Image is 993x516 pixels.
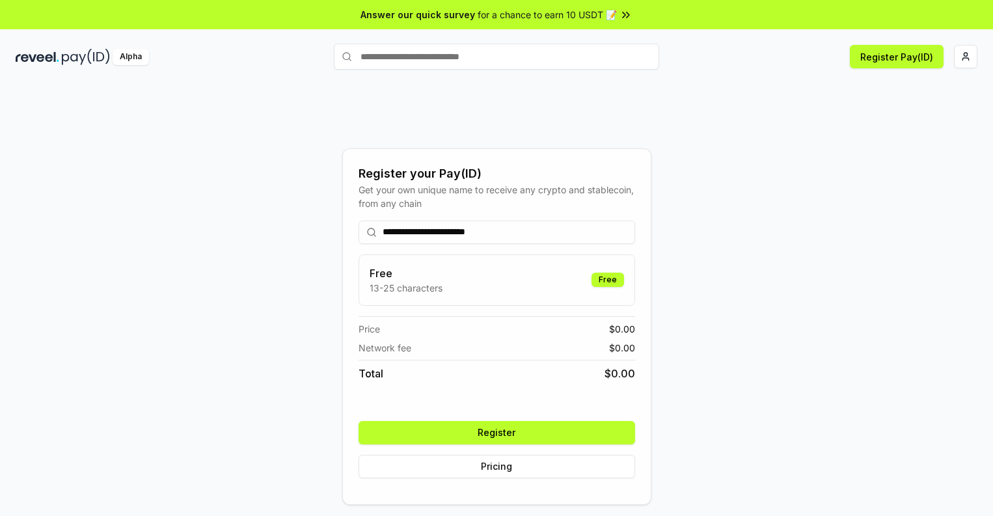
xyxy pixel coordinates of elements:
[359,455,635,478] button: Pricing
[359,165,635,183] div: Register your Pay(ID)
[592,273,624,287] div: Free
[478,8,617,21] span: for a chance to earn 10 USDT 📝
[370,265,442,281] h3: Free
[360,8,475,21] span: Answer our quick survey
[370,281,442,295] p: 13-25 characters
[850,45,944,68] button: Register Pay(ID)
[62,49,110,65] img: pay_id
[359,183,635,210] div: Get your own unique name to receive any crypto and stablecoin, from any chain
[609,341,635,355] span: $ 0.00
[113,49,149,65] div: Alpha
[605,366,635,381] span: $ 0.00
[359,421,635,444] button: Register
[359,366,383,381] span: Total
[359,322,380,336] span: Price
[16,49,59,65] img: reveel_dark
[359,341,411,355] span: Network fee
[609,322,635,336] span: $ 0.00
